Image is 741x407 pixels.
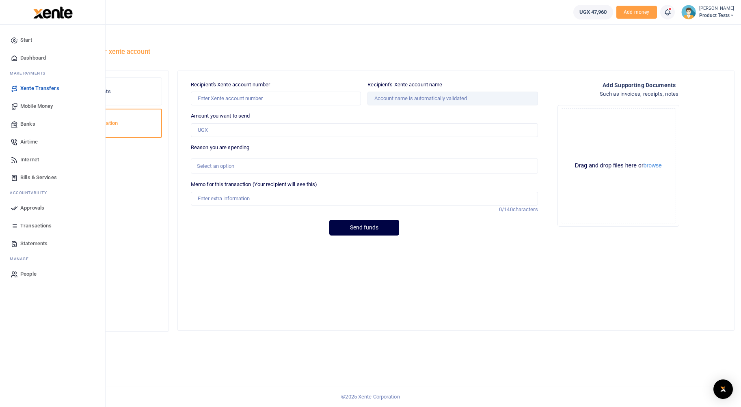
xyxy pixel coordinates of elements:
a: logo-small logo-large logo-large [32,9,73,15]
h4: Add supporting Documents [603,81,676,90]
li: M [6,67,99,79]
label: Recipient's Xente account name [367,81,442,89]
button: browse [644,163,662,168]
h5: Transfer funds to another xente account [31,48,380,56]
a: Internet [6,151,99,169]
span: characters [513,206,538,212]
img: logo-large [33,6,73,19]
span: Xente Transfers [20,84,59,92]
a: Bills & Services [6,169,99,186]
li: Toup your wallet [616,6,657,19]
span: Start [20,36,32,44]
span: countability [16,190,47,196]
span: Airtime [20,138,38,146]
img: profile-user [681,5,696,19]
span: 0/140 [499,206,513,212]
span: People [20,270,37,278]
label: Memo for this transaction (Your recipient will see this) [191,180,318,189]
span: Dashboard [20,54,46,62]
span: Approvals [20,204,44,212]
a: Transactions [6,217,99,235]
div: Select an option [197,162,526,170]
input: Account name is automatically validated [367,92,538,105]
a: UGX 47,960 [573,5,613,19]
span: Statements [20,240,48,248]
span: Internet [20,156,39,164]
a: Start [6,31,99,49]
div: File Uploader [557,105,721,227]
div: Open Intercom Messenger [713,379,733,399]
button: Send funds [329,220,399,236]
span: UGX 47,960 [579,8,607,16]
span: Bills & Services [20,174,57,182]
a: Mobile Money [6,97,99,115]
span: Product Tests [699,12,735,19]
span: Mobile Money [20,102,53,110]
input: Enter extra information [191,192,538,206]
span: Transactions [20,222,52,230]
li: Ac [6,186,99,199]
a: Approvals [6,199,99,217]
input: UGX [191,123,538,137]
a: Add money [616,9,657,15]
li: Wallet ballance [570,5,616,19]
span: anage [14,256,29,262]
a: Airtime [6,133,99,151]
a: People [6,265,99,283]
input: Enter Xente account number [191,92,361,105]
li: M [6,253,99,265]
div: Drag and drop files here or [561,162,676,169]
a: Xente Transfers [6,79,99,97]
span: Add money [616,6,657,19]
label: Recipient's Xente account number [191,81,270,89]
label: Amount you want to send [191,112,250,120]
h4: Xente transfers [31,35,380,44]
a: Dashboard [6,49,99,67]
small: [PERSON_NAME] [699,5,735,12]
a: Statements [6,235,99,253]
span: Banks [20,120,35,128]
a: profile-user [PERSON_NAME] Product Tests [681,5,735,19]
h4: Such as invoices, receipts, notes [600,90,679,99]
label: Reason you are spending [191,144,249,152]
a: Banks [6,115,99,133]
span: ake Payments [14,70,45,76]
